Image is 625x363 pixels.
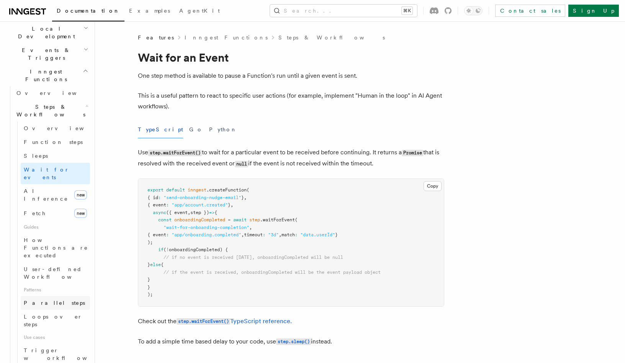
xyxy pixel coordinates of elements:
[278,34,385,41] a: Steps & Workflows
[206,187,247,193] span: .createFunction
[260,217,295,222] span: .waitForEvent
[21,233,90,262] a: How Functions are executed
[16,90,95,96] span: Overview
[21,163,90,184] a: Wait for events
[6,68,83,83] span: Inngest Functions
[148,150,202,156] code: step.waitForEvent()
[21,296,90,310] a: Parallel steps
[295,217,298,222] span: (
[172,232,241,237] span: "app/onboarding.completed"
[21,221,90,233] span: Guides
[158,247,164,252] span: if
[270,5,417,17] button: Search...⌘K
[124,2,175,21] a: Examples
[164,247,166,252] span: (
[169,247,228,252] span: onboardingCompleted) {
[158,217,172,222] span: const
[138,34,174,41] span: Features
[21,331,90,343] span: Use cases
[174,217,225,222] span: onboardingCompleted
[233,217,247,222] span: await
[138,51,444,64] h1: Wait for an Event
[177,318,230,325] code: step.waitForEvent()
[6,25,83,40] span: Local Development
[244,195,247,200] span: ,
[21,149,90,163] a: Sleeps
[21,121,90,135] a: Overview
[495,5,565,17] a: Contact sales
[164,195,241,200] span: "send-onboarding-nudge-email"
[138,70,444,81] p: One step method is available to pause a Function's run until a given event is sent.
[166,187,185,193] span: default
[147,195,158,200] span: { id
[279,232,281,237] span: ,
[244,232,263,237] span: timeout
[52,2,124,21] a: Documentation
[13,100,90,121] button: Steps & Workflows
[150,262,161,267] span: else
[24,210,46,216] span: Fetch
[24,153,48,159] span: Sleeps
[147,232,166,237] span: { event
[13,103,85,118] span: Steps & Workflows
[335,232,338,237] span: }
[24,139,83,145] span: Function steps
[129,8,170,14] span: Examples
[21,284,90,296] span: Patterns
[13,86,90,100] a: Overview
[276,338,311,345] code: step.sleep()
[6,46,83,62] span: Events & Triggers
[6,43,90,65] button: Events & Triggers
[166,202,169,208] span: :
[424,181,442,191] button: Copy
[209,210,214,215] span: =>
[147,277,150,282] span: }
[24,188,68,202] span: AI Inference
[228,217,231,222] span: =
[166,210,188,215] span: ({ event
[138,90,444,112] p: This is a useful pattern to react to specific user actions (for example, implement "Human in the ...
[147,240,153,245] span: );
[241,232,244,237] span: ,
[147,262,150,267] span: }
[138,147,444,169] p: Use to wait for a particular event to be received before continuing. It returns a that is resolve...
[138,316,444,327] p: Check out the
[464,6,483,15] button: Toggle dark mode
[263,232,265,237] span: :
[24,300,85,306] span: Parallel steps
[21,262,90,284] a: User-defined Workflows
[24,237,88,258] span: How Functions are executed
[147,285,150,290] span: }
[175,2,224,21] a: AgentKit
[6,65,90,86] button: Inngest Functions
[147,187,164,193] span: export
[21,310,90,331] a: Loops over steps
[268,232,279,237] span: "3d"
[214,210,217,215] span: {
[300,232,335,237] span: "data.userId"
[281,232,295,237] span: match
[164,225,249,230] span: "wait-for-onboarding-completion"
[249,217,260,222] span: step
[185,34,268,41] a: Inngest Functions
[138,336,444,347] p: To add a simple time based delay to your code, use instead.
[24,125,103,131] span: Overview
[188,210,190,215] span: ,
[209,121,237,138] button: Python
[231,202,233,208] span: ,
[147,202,166,208] span: { event
[161,262,164,267] span: {
[166,247,169,252] span: !
[21,184,90,206] a: AI Inferencenew
[138,121,183,138] button: TypeScript
[228,202,231,208] span: }
[21,206,90,221] a: Fetchnew
[249,225,252,230] span: ,
[147,292,153,297] span: );
[164,255,343,260] span: // if no event is received [DATE], onboardingCompleted will be null
[164,270,381,275] span: // if the event is received, onboardingCompleted will be the event payload object
[402,7,412,15] kbd: ⌘K
[179,8,220,14] span: AgentKit
[6,22,90,43] button: Local Development
[166,232,169,237] span: :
